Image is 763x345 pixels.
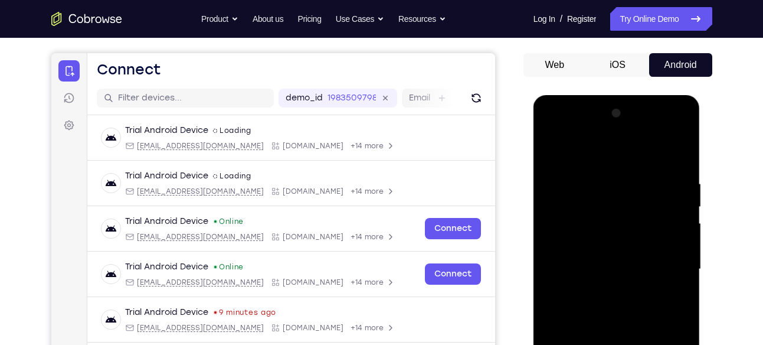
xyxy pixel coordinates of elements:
[567,7,596,31] a: Register
[74,179,212,188] div: Email
[163,167,165,170] div: New devices found.
[336,7,384,31] button: Use Cases
[299,270,332,279] span: +14 more
[231,224,292,234] span: Cobrowse.io
[220,315,292,325] div: App
[36,108,444,153] div: Open device details
[231,179,292,188] span: Cobrowse.io
[299,134,332,143] span: +14 more
[74,315,212,325] div: Email
[220,134,292,143] div: App
[168,255,225,264] time: Thu Aug 28 2025 18:42:18 GMT+0300 (Eastern European Summer Time)
[36,198,444,244] div: Open device details
[220,179,292,188] div: App
[374,165,430,186] a: Connect
[231,134,292,143] span: Cobrowse.io
[231,270,292,279] span: Cobrowse.io
[163,213,165,215] div: New devices found.
[74,162,157,174] div: Trial Android Device
[74,299,157,311] div: Trial Android Device
[220,88,292,97] div: App
[86,88,212,97] span: android@example.com
[299,179,332,188] span: +14 more
[74,253,157,265] div: Trial Android Device
[36,153,444,198] div: Open device details
[586,53,649,77] button: iOS
[299,315,332,325] span: +14 more
[610,7,712,31] a: Try Online Demo
[74,208,157,220] div: Trial Android Device
[74,117,157,129] div: Trial Android Device
[201,7,238,31] button: Product
[86,179,212,188] span: android@example.com
[220,224,292,234] div: App
[533,7,555,31] a: Log In
[168,300,226,310] time: Thu Aug 28 2025 18:41:04 GMT+0300 (Eastern European Summer Time)
[299,224,332,234] span: +14 more
[163,304,165,306] div: Last seen
[162,164,192,173] div: Online
[86,134,212,143] span: android@example.com
[163,258,165,261] div: Last seen
[523,53,587,77] button: Web
[398,7,446,31] button: Resources
[162,73,200,82] div: Loading
[36,244,444,289] div: Open device details
[253,7,283,31] a: About us
[162,209,192,219] div: Online
[297,7,321,31] a: Pricing
[231,315,292,325] span: Cobrowse.io
[74,71,157,83] div: Trial Android Device
[231,88,292,97] span: Cobrowse.io
[162,118,200,128] div: Loading
[74,270,212,279] div: Email
[74,134,212,143] div: Email
[560,12,562,26] span: /
[74,224,212,234] div: Email
[86,315,212,325] span: android@example.com
[36,289,444,335] div: Open device details
[649,53,712,77] button: Android
[86,270,212,279] span: android@example.com
[51,12,122,26] a: Go to the home page
[74,88,212,97] div: Email
[374,210,430,232] a: Connect
[220,270,292,279] div: App
[299,88,332,97] span: +14 more
[86,224,212,234] span: android@example.com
